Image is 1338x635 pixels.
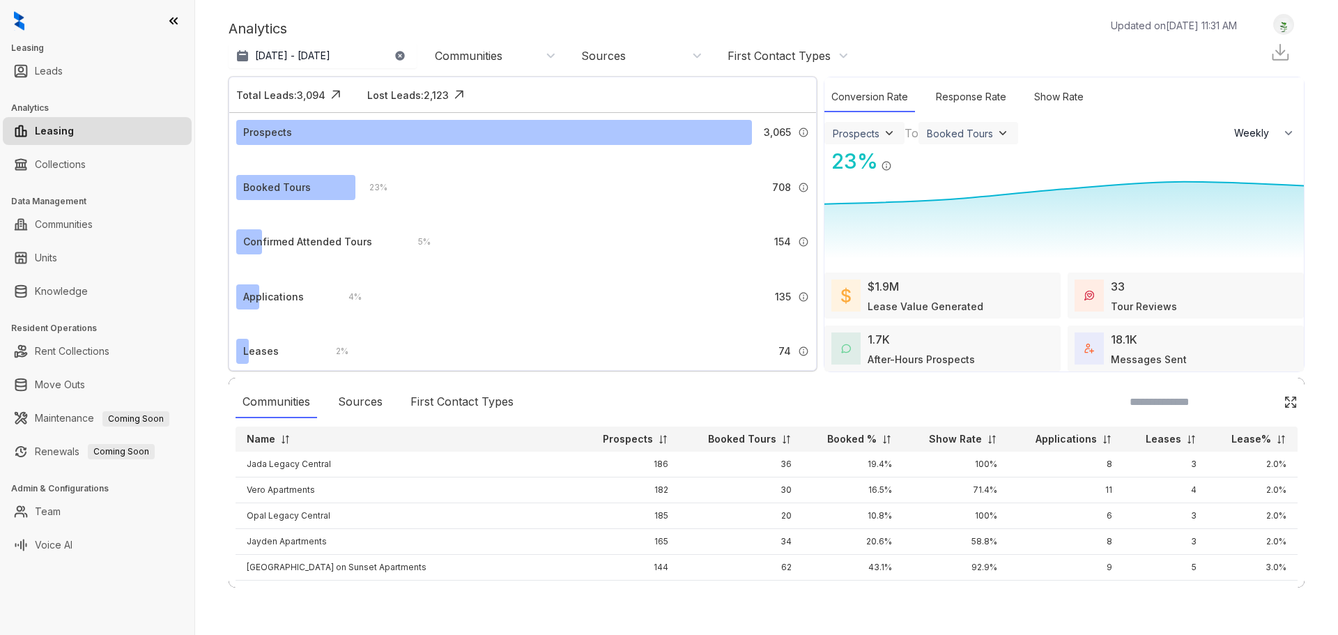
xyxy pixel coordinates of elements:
[903,555,1008,581] td: 92.9%
[3,498,192,526] li: Team
[88,444,155,459] span: Coming Soon
[868,299,983,314] div: Lease Value Generated
[798,291,809,303] img: Info
[1226,121,1304,146] button: Weekly
[578,581,679,606] td: 136
[35,57,63,85] a: Leads
[1008,529,1123,555] td: 8
[3,404,192,432] li: Maintenance
[35,211,93,238] a: Communities
[581,48,626,63] div: Sources
[987,434,997,445] img: sorting
[882,126,896,140] img: ViewFilterArrow
[229,43,417,68] button: [DATE] - [DATE]
[824,146,878,177] div: 23 %
[903,503,1008,529] td: 100%
[658,434,668,445] img: sorting
[905,125,918,141] div: To
[1008,555,1123,581] td: 9
[35,337,109,365] a: Rent Collections
[11,482,194,495] h3: Admin & Configurations
[1123,555,1208,581] td: 5
[578,529,679,555] td: 165
[578,555,679,581] td: 144
[708,432,776,446] p: Booked Tours
[404,234,431,250] div: 5 %
[1111,352,1187,367] div: Messages Sent
[229,18,287,39] p: Analytics
[1111,299,1177,314] div: Tour Reviews
[1036,432,1097,446] p: Applications
[255,49,330,63] p: [DATE] - [DATE]
[11,322,194,335] h3: Resident Operations
[1123,452,1208,477] td: 3
[3,117,192,145] li: Leasing
[35,498,61,526] a: Team
[355,180,387,195] div: 23 %
[868,352,975,367] div: After-Hours Prospects
[679,581,802,606] td: 32
[803,503,904,529] td: 10.8%
[243,125,292,140] div: Prospects
[11,195,194,208] h3: Data Management
[903,452,1008,477] td: 100%
[3,371,192,399] li: Move Outs
[803,555,904,581] td: 43.1%
[403,386,521,418] div: First Contact Types
[1084,344,1094,353] img: TotalFum
[35,151,86,178] a: Collections
[882,434,892,445] img: sorting
[1276,434,1286,445] img: sorting
[243,344,279,359] div: Leases
[236,555,578,581] td: [GEOGRAPHIC_DATA] on Sunset Apartments
[798,236,809,247] img: Info
[827,432,877,446] p: Booked %
[322,344,348,359] div: 2 %
[778,344,791,359] span: 74
[824,82,915,112] div: Conversion Rate
[868,331,890,348] div: 1.7K
[325,84,346,105] img: Click Icon
[1186,434,1197,445] img: sorting
[367,88,449,102] div: Lost Leads: 2,123
[1111,18,1237,33] p: Updated on [DATE] 11:31 AM
[11,42,194,54] h3: Leasing
[841,344,851,354] img: AfterHoursConversations
[1123,529,1208,555] td: 3
[11,102,194,114] h3: Analytics
[331,386,390,418] div: Sources
[1111,278,1125,295] div: 33
[903,581,1008,606] td: 75.0%
[781,434,792,445] img: sorting
[35,371,85,399] a: Move Outs
[236,386,317,418] div: Communities
[578,503,679,529] td: 185
[679,503,802,529] td: 20
[772,180,791,195] span: 708
[1084,291,1094,300] img: TourReviews
[236,88,325,102] div: Total Leads: 3,094
[1102,434,1112,445] img: sorting
[14,11,24,31] img: logo
[929,432,982,446] p: Show Rate
[35,531,72,559] a: Voice AI
[798,346,809,357] img: Info
[1208,452,1298,477] td: 2.0%
[1231,432,1271,446] p: Lease%
[243,180,311,195] div: Booked Tours
[236,581,578,606] td: Verge
[35,438,155,466] a: RenewalsComing Soon
[236,529,578,555] td: Jayden Apartments
[243,289,304,305] div: Applications
[881,160,892,171] img: Info
[1208,503,1298,529] td: 2.0%
[280,434,291,445] img: sorting
[247,432,275,446] p: Name
[1208,477,1298,503] td: 2.0%
[1123,581,1208,606] td: 1
[102,411,169,427] span: Coming Soon
[996,126,1010,140] img: ViewFilterArrow
[236,452,578,477] td: Jada Legacy Central
[3,277,192,305] li: Knowledge
[803,581,904,606] td: 23.5%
